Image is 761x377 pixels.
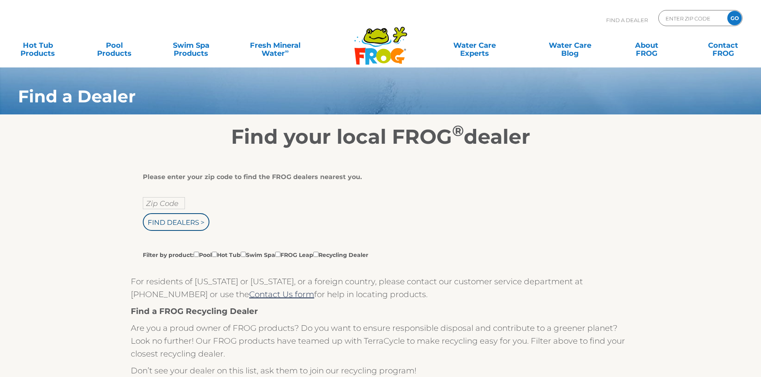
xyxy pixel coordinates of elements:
[161,37,221,53] a: Swim SpaProducts
[131,306,258,316] strong: Find a FROG Recycling Dealer
[727,11,742,25] input: GO
[143,173,612,181] div: Please enter your zip code to find the FROG dealers nearest you.
[8,37,68,53] a: Hot TubProducts
[85,37,144,53] a: PoolProducts
[617,37,676,53] a: AboutFROG
[194,252,199,257] input: Filter by product:PoolHot TubSwim SpaFROG LeapRecycling Dealer
[285,48,289,54] sup: ∞
[6,125,755,149] h2: Find your local FROG dealer
[275,252,280,257] input: Filter by product:PoolHot TubSwim SpaFROG LeapRecycling Dealer
[350,16,412,65] img: Frog Products Logo
[143,213,209,231] input: Find Dealers >
[313,252,319,257] input: Filter by product:PoolHot TubSwim SpaFROG LeapRecycling Dealer
[693,37,753,53] a: ContactFROG
[131,322,630,360] p: Are you a proud owner of FROG products? Do you want to ensure responsible disposal and contribute...
[249,289,314,299] a: Contact Us form
[131,275,630,301] p: For residents of [US_STATE] or [US_STATE], or a foreign country, please contact our customer serv...
[212,252,217,257] input: Filter by product:PoolHot TubSwim SpaFROG LeapRecycling Dealer
[426,37,523,53] a: Water CareExperts
[540,37,600,53] a: Water CareBlog
[143,250,368,259] label: Filter by product: Pool Hot Tub Swim Spa FROG Leap Recycling Dealer
[241,252,246,257] input: Filter by product:PoolHot TubSwim SpaFROG LeapRecycling Dealer
[18,87,680,106] h1: Find a Dealer
[606,10,648,30] p: Find A Dealer
[238,37,313,53] a: Fresh MineralWater∞
[452,122,464,140] sup: ®
[131,364,630,377] p: Don’t see your dealer on this list, ask them to join our recycling program!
